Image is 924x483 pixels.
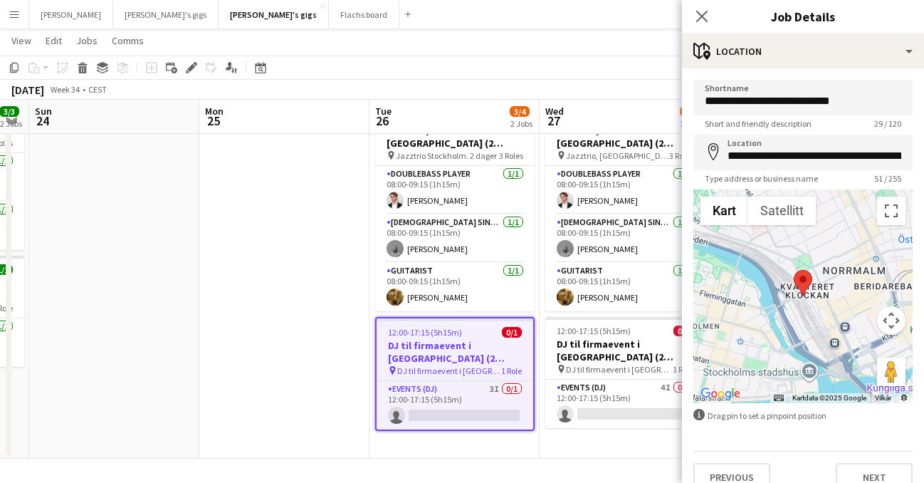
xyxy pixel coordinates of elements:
[697,385,744,403] img: Google
[375,166,535,214] app-card-role: Doublebass Player1/108:00-09:15 (1h15m)[PERSON_NAME]
[543,113,564,129] span: 27
[219,1,329,28] button: [PERSON_NAME]'s gigs
[681,118,703,129] div: 2 Jobs
[557,326,631,336] span: 12:00-17:15 (5h15m)
[40,31,68,50] a: Edit
[545,263,705,311] app-card-role: Guitarist1/108:00-09:15 (1h15m)[PERSON_NAME]
[502,327,522,338] span: 0/1
[682,7,924,26] h3: Job Details
[545,317,705,428] app-job-card: 12:00-17:15 (5h15m)0/1DJ til firmaevent i [GEOGRAPHIC_DATA] (2 [PERSON_NAME]) DJ til firmaevent i...
[877,197,905,225] button: Slå fullskjermvisning av eller på
[375,263,535,311] app-card-role: Guitarist1/108:00-09:15 (1h15m)[PERSON_NAME]
[510,106,530,117] span: 3/4
[46,34,62,47] span: Edit
[673,364,693,375] span: 1 Role
[106,31,149,50] a: Comms
[375,124,535,150] h3: Jazztrio, [GEOGRAPHIC_DATA] (2 [PERSON_NAME])
[697,385,744,403] a: Åpne dette området i Google Maps (et nytt vindu åpnes)
[373,113,392,129] span: 26
[11,34,31,47] span: View
[377,339,533,365] h3: DJ til firmaevent i [GEOGRAPHIC_DATA] (2 [PERSON_NAME])
[76,34,98,47] span: Jobs
[566,364,673,375] span: DJ til firmaevent i [GEOGRAPHIC_DATA]
[680,106,700,117] span: 3/4
[388,327,462,338] span: 12:00-17:15 (5h15m)
[70,31,103,50] a: Jobs
[693,409,913,422] div: Drag pin to set a pinpoint position
[566,150,669,161] span: Jazztrio, [GEOGRAPHIC_DATA] (2 [PERSON_NAME])
[6,31,37,50] a: View
[329,1,399,28] button: Flachs board
[88,84,107,95] div: CEST
[877,358,905,386] button: Dra Klypemannen på kartet for å åpne Street View
[673,326,693,336] span: 0/1
[545,214,705,263] app-card-role: [DEMOGRAPHIC_DATA] Singer1/108:00-09:15 (1h15m)[PERSON_NAME]
[545,124,705,150] h3: Jazztrio, [GEOGRAPHIC_DATA] (2 [PERSON_NAME])
[375,214,535,263] app-card-role: [DEMOGRAPHIC_DATA] Singer1/108:00-09:15 (1h15m)[PERSON_NAME]
[35,105,52,118] span: Sun
[33,113,52,129] span: 24
[47,84,83,95] span: Week 34
[375,103,535,311] app-job-card: 08:00-09:15 (1h15m)3/3Jazztrio, [GEOGRAPHIC_DATA] (2 [PERSON_NAME]) Jazztrio Stockholm. 2 dager3 ...
[863,118,913,129] span: 29 / 120
[205,105,224,118] span: Mon
[545,338,705,363] h3: DJ til firmaevent i [GEOGRAPHIC_DATA] (2 [PERSON_NAME])
[113,1,219,28] button: [PERSON_NAME]'s gigs
[396,150,497,161] span: Jazztrio Stockholm. 2 dager
[900,394,908,402] a: Rapportér til Google om feil i veikartet eller bildene
[700,197,748,225] button: Vis gatekart
[545,105,564,118] span: Wed
[11,83,44,97] div: [DATE]
[501,365,522,376] span: 1 Role
[682,34,924,68] div: Location
[375,317,535,431] app-job-card: 12:00-17:15 (5h15m)0/1DJ til firmaevent i [GEOGRAPHIC_DATA] (2 [PERSON_NAME]) DJ til firmaevent i...
[693,118,823,129] span: Short and friendly description
[877,306,905,335] button: Kontroller for kamera på kartet
[748,197,816,225] button: Vis satellittbilder
[377,381,533,430] app-card-role: Events (DJ)3I0/112:00-17:15 (5h15m)
[545,103,705,311] app-job-card: 08:00-09:15 (1h15m)3/3Jazztrio, [GEOGRAPHIC_DATA] (2 [PERSON_NAME]) Jazztrio, [GEOGRAPHIC_DATA] (...
[545,166,705,214] app-card-role: Doublebass Player1/108:00-09:15 (1h15m)[PERSON_NAME]
[375,105,392,118] span: Tue
[693,173,829,184] span: Type address or business name
[774,393,784,403] button: Hurtigtaster
[499,150,523,161] span: 3 Roles
[863,173,913,184] span: 51 / 255
[397,365,501,376] span: DJ til firmaevent i [GEOGRAPHIC_DATA]
[29,1,113,28] button: [PERSON_NAME]
[112,34,144,47] span: Comms
[792,394,866,402] span: Kartdata ©2025 Google
[545,380,705,428] app-card-role: Events (DJ)4I0/112:00-17:15 (5h15m)
[669,150,693,161] span: 3 Roles
[203,113,224,129] span: 25
[875,394,891,402] a: Vilkår
[510,118,532,129] div: 2 Jobs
